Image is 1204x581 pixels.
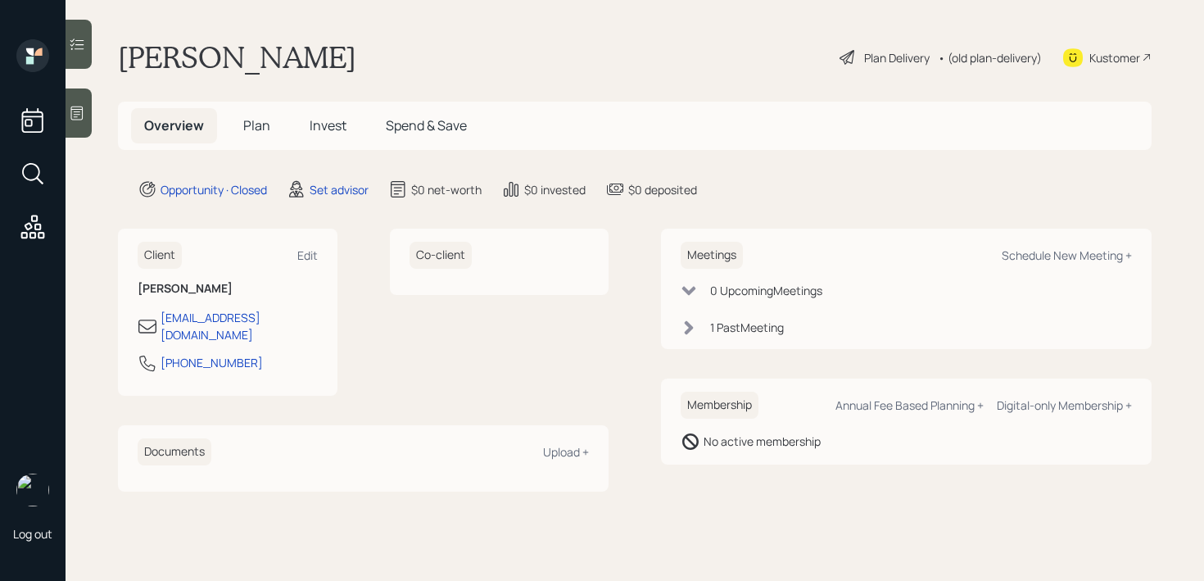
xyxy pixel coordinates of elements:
div: 1 Past Meeting [710,319,784,336]
div: Opportunity · Closed [161,181,267,198]
div: Annual Fee Based Planning + [835,397,984,413]
div: Plan Delivery [864,49,930,66]
div: $0 deposited [628,181,697,198]
h1: [PERSON_NAME] [118,39,356,75]
span: Invest [310,116,346,134]
div: Upload + [543,444,589,460]
div: No active membership [704,433,821,450]
h6: Client [138,242,182,269]
div: • (old plan-delivery) [938,49,1042,66]
div: Schedule New Meeting + [1002,247,1132,263]
span: Spend & Save [386,116,467,134]
div: [EMAIL_ADDRESS][DOMAIN_NAME] [161,309,318,343]
h6: Meetings [681,242,743,269]
div: $0 invested [524,181,586,198]
img: retirable_logo.png [16,474,49,506]
span: Plan [243,116,270,134]
div: Edit [297,247,318,263]
div: Log out [13,526,52,542]
h6: Documents [138,438,211,465]
div: Set advisor [310,181,369,198]
div: Kustomer [1089,49,1140,66]
h6: Membership [681,392,758,419]
span: Overview [144,116,204,134]
div: $0 net-worth [411,181,482,198]
div: Digital-only Membership + [997,397,1132,413]
div: [PHONE_NUMBER] [161,354,263,371]
div: 0 Upcoming Meeting s [710,282,822,299]
h6: Co-client [410,242,472,269]
h6: [PERSON_NAME] [138,282,318,296]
